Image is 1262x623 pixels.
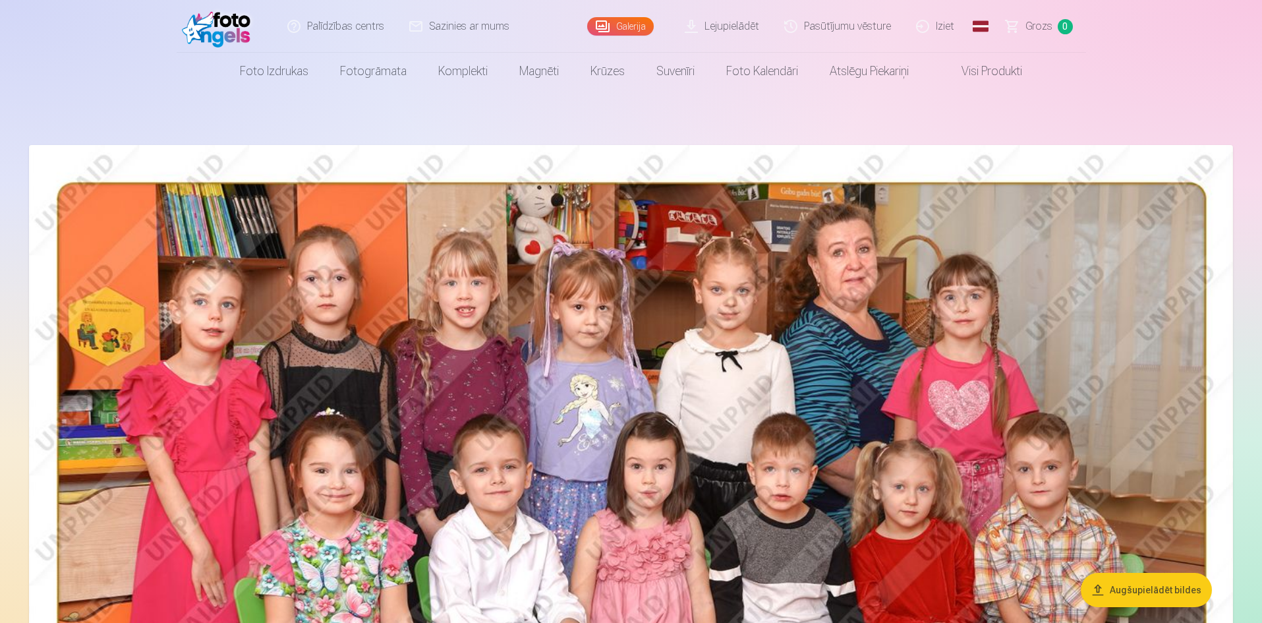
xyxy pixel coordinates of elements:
[710,53,814,90] a: Foto kalendāri
[503,53,575,90] a: Magnēti
[587,17,654,36] a: Galerija
[1025,18,1052,34] span: Grozs
[1058,19,1073,34] span: 0
[182,5,258,47] img: /fa1
[1081,573,1212,607] button: Augšupielādēt bildes
[814,53,925,90] a: Atslēgu piekariņi
[641,53,710,90] a: Suvenīri
[925,53,1038,90] a: Visi produkti
[224,53,324,90] a: Foto izdrukas
[575,53,641,90] a: Krūzes
[422,53,503,90] a: Komplekti
[324,53,422,90] a: Fotogrāmata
